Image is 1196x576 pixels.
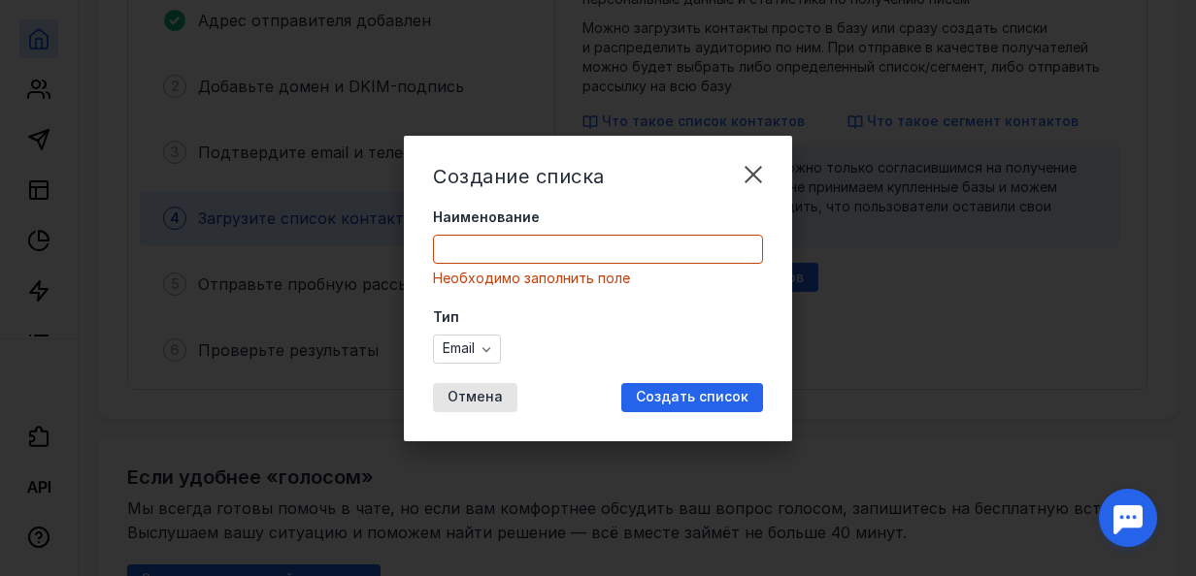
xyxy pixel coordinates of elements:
[433,208,540,227] span: Наименование
[433,383,517,412] button: Отмена
[433,269,763,288] div: Необходимо заполнить поле
[433,307,459,327] span: Тип
[448,389,503,405] span: Отмена
[443,340,475,357] span: Email
[433,335,501,364] button: Email
[433,165,605,188] span: Создание списка
[621,383,763,412] button: Создать список
[636,389,748,405] span: Создать список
